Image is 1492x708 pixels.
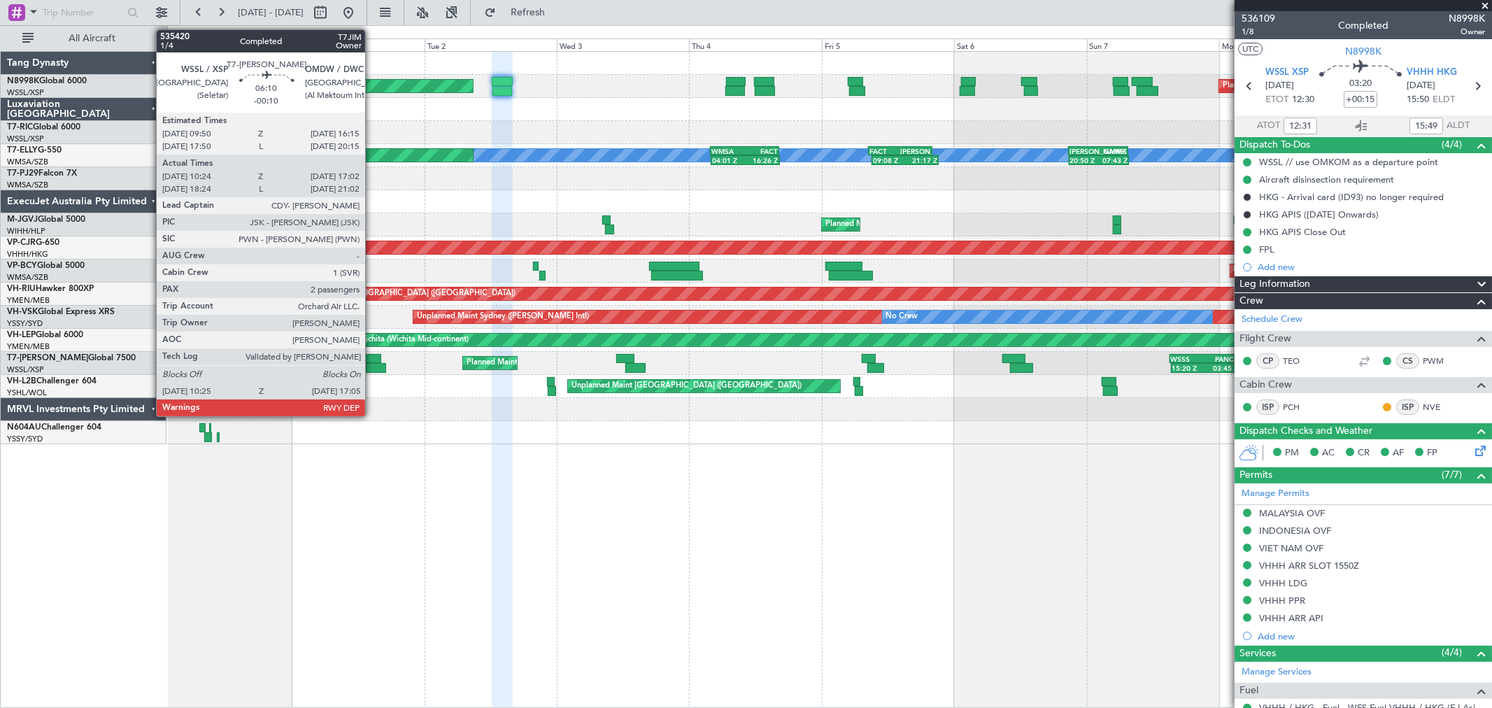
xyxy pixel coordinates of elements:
[7,215,38,224] span: M-JGVJ
[886,306,918,327] div: No Crew
[7,87,44,98] a: WSSL/XSP
[1283,401,1314,413] a: PCH
[1265,93,1288,107] span: ETOT
[1239,423,1372,439] span: Dispatch Checks and Weather
[1239,646,1276,662] span: Services
[1292,93,1314,107] span: 12:30
[1407,79,1435,93] span: [DATE]
[7,331,83,339] a: VH-LEPGlobal 6000
[7,308,38,316] span: VH-VSK
[7,157,48,167] a: WMSA/SZB
[36,34,148,43] span: All Aircraft
[7,364,44,375] a: WSSL/XSP
[1239,331,1291,347] span: Flight Crew
[1259,595,1305,607] div: VHHH PPR
[43,2,123,23] input: Trip Number
[1219,38,1351,51] div: Mon 8
[478,1,562,24] button: Refresh
[1087,38,1219,51] div: Sun 7
[1259,243,1274,255] div: FPL
[1259,191,1444,203] div: HKG - Arrival card (ID93) no longer required
[1256,399,1279,415] div: ISP
[1223,76,1387,97] div: Planned Maint [GEOGRAPHIC_DATA] (Seletar)
[689,38,821,51] div: Thu 4
[7,169,38,178] span: T7-PJ29
[7,146,38,155] span: T7-ELLY
[1258,630,1485,642] div: Add new
[1423,355,1454,367] a: PWM
[7,423,41,432] span: N604AU
[1202,355,1234,363] div: PANC
[1283,355,1314,367] a: TEO
[295,330,469,351] div: Unplanned Maint Wichita (Wichita Mid-continent)
[7,239,59,247] a: VP-CJRG-650
[1449,11,1485,26] span: N8998K
[295,283,516,304] div: Planned Maint [GEOGRAPHIC_DATA] ([GEOGRAPHIC_DATA])
[1259,560,1359,572] div: VHHH ARR SLOT 1550Z
[1358,446,1370,460] span: CR
[1396,353,1419,369] div: CS
[1238,43,1263,55] button: UTC
[1265,79,1294,93] span: [DATE]
[1345,44,1381,59] span: N8998K
[1338,19,1388,34] div: Completed
[1256,353,1279,369] div: CP
[7,388,47,398] a: YSHL/WOL
[1242,665,1312,679] a: Manage Services
[1322,446,1335,460] span: AC
[1099,156,1128,164] div: 07:43 Z
[1259,612,1323,624] div: VHHH ARR API
[1409,118,1443,134] input: --:--
[1259,226,1346,238] div: HKG APIS Close Out
[292,38,424,51] div: Mon 1
[7,331,36,339] span: VH-LEP
[7,377,97,385] a: VH-L2BChallenger 604
[467,353,604,374] div: Planned Maint Dubai (Al Maktoum Intl)
[7,77,39,85] span: N8998K
[1171,355,1202,363] div: WSSS
[1242,11,1275,26] span: 536109
[1423,401,1454,413] a: NVE
[571,376,802,397] div: Unplanned Maint [GEOGRAPHIC_DATA] ([GEOGRAPHIC_DATA])
[1442,137,1462,152] span: (4/4)
[1242,313,1302,327] a: Schedule Crew
[1239,137,1310,153] span: Dispatch To-Dos
[1259,542,1323,554] div: VIET NAM OVF
[1239,467,1272,483] span: Permits
[238,6,304,19] span: [DATE] - [DATE]
[1407,66,1457,80] span: VHHH HKG
[7,249,48,260] a: VHHH/HKG
[7,272,48,283] a: WMSA/SZB
[869,147,900,155] div: FACT
[1172,364,1205,372] div: 15:20 Z
[7,123,80,132] a: T7-RICGlobal 6000
[873,156,905,164] div: 09:08 Z
[1205,364,1238,372] div: 03:45 Z
[7,285,36,293] span: VH-RIU
[7,146,62,155] a: T7-ELLYG-550
[1349,77,1372,91] span: 03:20
[711,147,745,155] div: WMSA
[1259,507,1325,519] div: MALAYSIA OVF
[1442,645,1462,660] span: (4/4)
[1258,261,1485,273] div: Add new
[1259,156,1438,168] div: WSSL // use OMKOM as a departure point
[954,38,1086,51] div: Sat 6
[7,134,44,144] a: WSSL/XSP
[7,239,36,247] span: VP-CJR
[7,295,50,306] a: YMEN/MEB
[1070,147,1098,155] div: [PERSON_NAME]
[1447,119,1470,133] span: ALDT
[1284,118,1317,134] input: --:--
[745,147,779,155] div: FACT
[1396,399,1419,415] div: ISP
[822,38,954,51] div: Fri 5
[1259,525,1331,537] div: INDONESIA OVF
[7,341,50,352] a: YMEN/MEB
[1239,683,1258,699] span: Fuel
[294,28,318,40] div: [DATE]
[15,27,152,50] button: All Aircraft
[1393,446,1404,460] span: AF
[1265,66,1309,80] span: WSSL XSP
[1259,174,1394,185] div: Aircraft disinsection requirement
